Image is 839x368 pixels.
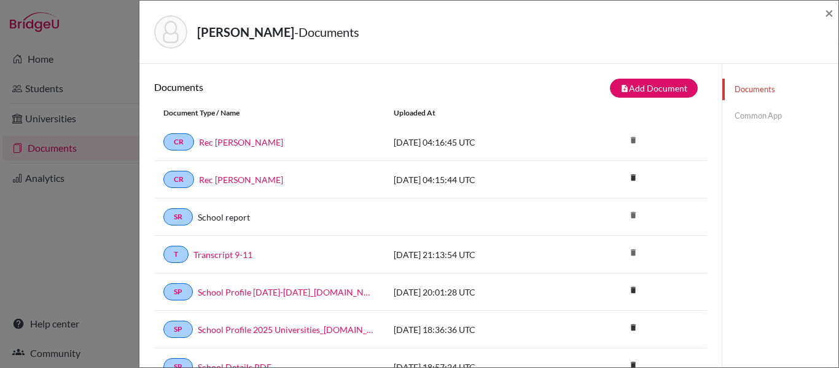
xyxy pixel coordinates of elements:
button: note_addAdd Document [610,79,698,98]
a: SP [163,321,193,338]
a: delete [624,170,642,187]
span: × [825,4,833,22]
i: delete [624,281,642,299]
a: School Profile [DATE]-[DATE]_[DOMAIN_NAME]_wide [198,286,375,299]
a: T [163,246,189,263]
div: Document Type / Name [154,108,384,119]
div: Uploaded at [384,108,569,119]
a: School Profile 2025 Universities_[DOMAIN_NAME]_wide [198,323,375,336]
i: note_add [620,84,629,93]
div: [DATE] 20:01:28 UTC [384,286,569,299]
a: CR [163,171,194,188]
a: School report [198,211,250,224]
h6: Documents [154,81,431,93]
a: Transcript 9-11 [193,248,252,261]
span: - Documents [294,25,359,39]
a: Rec [PERSON_NAME] [199,173,283,186]
div: [DATE] 04:16:45 UTC [384,136,569,149]
a: SP [163,283,193,300]
i: delete [624,318,642,337]
i: delete [624,243,642,262]
a: CR [163,133,194,151]
strong: [PERSON_NAME] [197,25,294,39]
i: delete [624,206,642,224]
a: SR [163,208,193,225]
div: [DATE] 18:36:36 UTC [384,323,569,336]
a: Common App [722,105,838,127]
button: Close [825,6,833,20]
div: [DATE] 21:13:54 UTC [384,248,569,261]
i: delete [624,131,642,149]
a: Rec [PERSON_NAME] [199,136,283,149]
div: [DATE] 04:15:44 UTC [384,173,569,186]
a: delete [624,283,642,299]
a: Documents [722,79,838,100]
i: delete [624,168,642,187]
a: delete [624,320,642,337]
